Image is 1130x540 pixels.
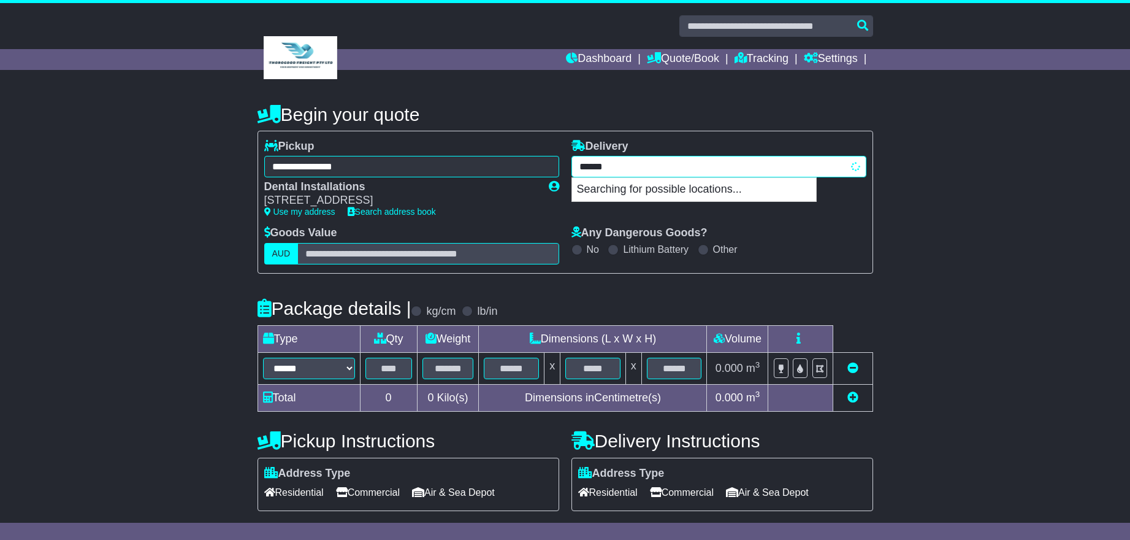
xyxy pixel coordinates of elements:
a: Dashboard [566,49,632,70]
span: 0.000 [716,391,743,404]
h4: Delivery Instructions [571,431,873,451]
label: Address Type [264,467,351,480]
label: lb/in [477,305,497,318]
label: kg/cm [426,305,456,318]
a: Add new item [847,391,858,404]
td: Volume [707,325,768,352]
td: 0 [360,384,417,411]
span: m [746,362,760,374]
td: Dimensions in Centimetre(s) [479,384,707,411]
span: Air & Sea Depot [412,483,495,502]
a: Search address book [348,207,436,217]
h4: Begin your quote [258,104,873,125]
td: Total [258,384,360,411]
label: Other [713,244,738,255]
typeahead: Please provide city [571,156,866,177]
label: Lithium Battery [623,244,689,255]
label: Any Dangerous Goods? [571,226,708,240]
a: Remove this item [847,362,858,374]
label: Goods Value [264,226,337,240]
span: 0.000 [716,362,743,374]
div: Dental Installations [264,180,536,194]
label: Delivery [571,140,628,153]
td: Weight [417,325,479,352]
span: 0 [427,391,433,404]
span: Residential [578,483,638,502]
td: Type [258,325,360,352]
span: Commercial [650,483,714,502]
label: Address Type [578,467,665,480]
td: Qty [360,325,417,352]
h4: Package details | [258,298,411,318]
sup: 3 [755,390,760,399]
td: Dimensions (L x W x H) [479,325,707,352]
label: AUD [264,243,299,264]
a: Tracking [735,49,788,70]
p: Searching for possible locations... [572,178,816,201]
td: Kilo(s) [417,384,479,411]
div: [STREET_ADDRESS] [264,194,536,207]
sup: 3 [755,360,760,369]
span: m [746,391,760,404]
a: Settings [804,49,858,70]
td: x [544,352,560,384]
span: Commercial [336,483,400,502]
a: Quote/Book [647,49,719,70]
label: No [587,244,599,255]
span: Air & Sea Depot [726,483,809,502]
h4: Pickup Instructions [258,431,559,451]
label: Pickup [264,140,315,153]
span: Residential [264,483,324,502]
a: Use my address [264,207,335,217]
td: x [625,352,641,384]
